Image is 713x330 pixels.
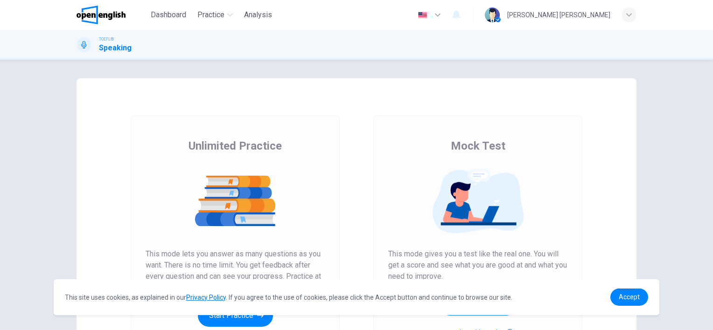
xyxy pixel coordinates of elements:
[146,248,325,293] span: This mode lets you answer as many questions as you want. There is no time limit. You get feedback...
[194,7,237,23] button: Practice
[610,289,648,306] a: dismiss cookie message
[417,12,428,19] img: en
[619,293,640,301] span: Accept
[151,9,186,21] span: Dashboard
[198,304,273,327] button: Start Practice
[240,7,276,23] button: Analysis
[507,9,610,21] div: [PERSON_NAME] [PERSON_NAME]
[99,42,132,54] h1: Speaking
[485,7,500,22] img: Profile picture
[197,9,224,21] span: Practice
[77,6,126,24] img: OpenEnglish logo
[244,9,272,21] span: Analysis
[65,294,512,301] span: This site uses cookies, as explained in our . If you agree to the use of cookies, please click th...
[77,6,147,24] a: OpenEnglish logo
[189,138,282,153] span: Unlimited Practice
[388,248,567,282] span: This mode gives you a test like the real one. You will get a score and see what you are good at a...
[147,7,190,23] button: Dashboard
[99,36,114,42] span: TOEFL®
[54,279,660,315] div: cookieconsent
[186,294,226,301] a: Privacy Policy
[451,138,505,153] span: Mock Test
